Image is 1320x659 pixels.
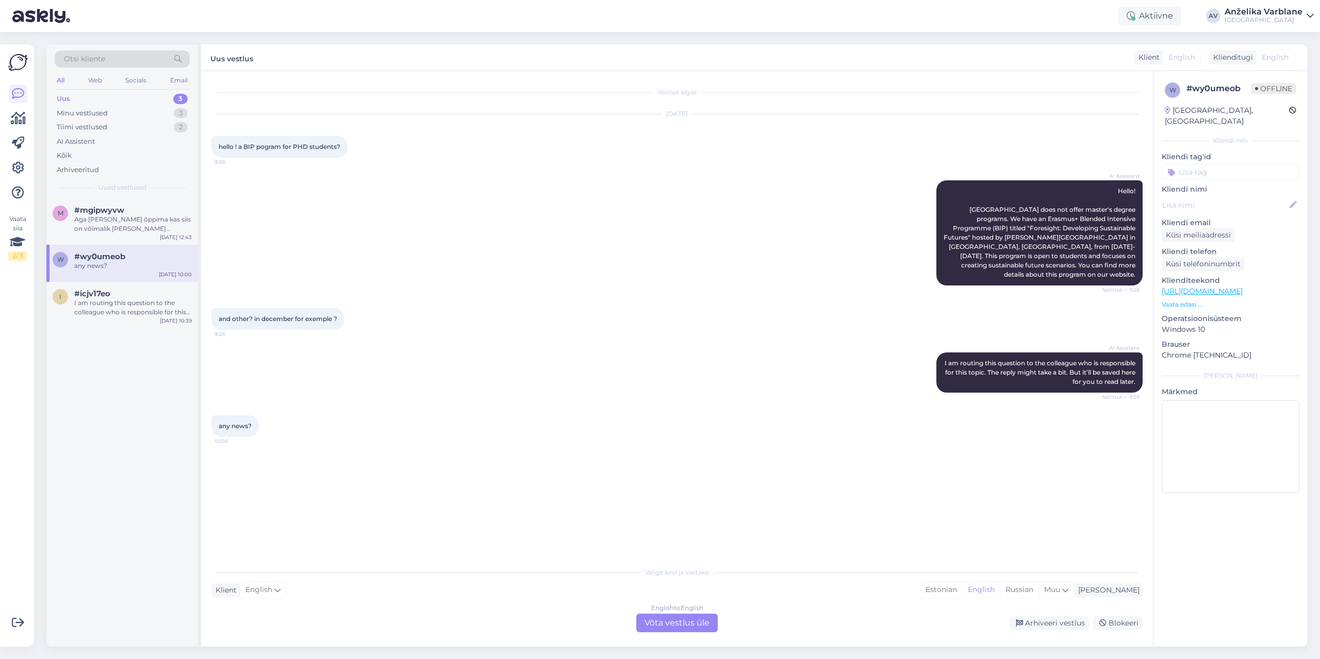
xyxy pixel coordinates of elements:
div: [GEOGRAPHIC_DATA] [1225,16,1302,24]
span: English [245,584,272,596]
div: Estonian [920,582,962,598]
div: 3 [174,108,188,119]
div: Uus [57,94,70,104]
div: Web [86,74,104,87]
div: AV [1206,9,1220,23]
div: Vaata siia [8,214,27,261]
div: Email [168,74,190,87]
div: Socials [123,74,148,87]
div: Aktiivne [1118,7,1181,25]
div: All [55,74,67,87]
div: [DATE] 10:00 [159,271,192,278]
div: [PERSON_NAME] [1074,585,1140,596]
p: Brauser [1162,339,1299,350]
div: I am routing this question to the colleague who is responsible for this topic. The reply might ta... [74,298,192,317]
div: Aga [PERSON_NAME] õppima kas siis on võimalik [PERSON_NAME] sisearhotektuuri disainima? [74,215,192,233]
input: Lisa nimi [1162,199,1288,211]
p: Windows 10 [1162,324,1299,335]
div: [DATE] 10:39 [160,317,192,325]
a: [URL][DOMAIN_NAME] [1162,286,1243,296]
span: Nähtud ✓ 9:29 [1101,393,1140,401]
div: English to English [651,603,703,613]
span: Nähtud ✓ 9:28 [1101,286,1140,294]
img: Askly Logo [8,53,28,72]
div: 3 [173,94,188,104]
div: Arhiveeri vestlus [1010,616,1089,630]
span: 9:28 [214,330,253,338]
a: Anželika Varblane[GEOGRAPHIC_DATA] [1225,8,1314,24]
div: [DATE] 12:43 [160,233,192,241]
span: w [1169,86,1176,94]
span: #mgipwyvw [74,206,124,215]
div: # wy0umeob [1186,82,1251,95]
div: Klienditugi [1209,52,1253,63]
div: Küsi meiliaadressi [1162,228,1235,242]
span: AI Assistent [1101,172,1140,180]
div: any news? [74,261,192,271]
span: #icjv17eo [74,289,110,298]
div: Minu vestlused [57,108,108,119]
span: 9:28 [214,158,253,166]
div: Kliendi info [1162,136,1299,145]
p: Vaata edasi ... [1162,300,1299,309]
p: Chrome [TECHNICAL_ID] [1162,350,1299,361]
p: Kliendi tag'id [1162,151,1299,162]
span: AI Assistent [1101,344,1140,352]
div: Blokeeri [1093,616,1143,630]
span: #wy0umeob [74,252,125,261]
div: Arhiveeritud [57,165,99,175]
div: Russian [1000,582,1038,598]
input: Lisa tag [1162,164,1299,180]
span: Muu [1044,585,1060,594]
span: English [1168,52,1195,63]
span: English [1262,52,1289,63]
p: Operatsioonisüsteem [1162,313,1299,324]
span: w [57,256,64,263]
span: I am routing this question to the colleague who is responsible for this topic. The reply might ta... [945,359,1137,385]
p: Kliendi email [1162,217,1299,228]
div: Anželika Varblane [1225,8,1302,16]
p: Märkmed [1162,386,1299,397]
label: Uus vestlus [210,50,253,64]
div: Võta vestlus üle [636,614,718,632]
span: any news? [219,422,252,430]
span: Uued vestlused [98,183,146,192]
span: hello ! a BIP pogram for PHD students? [219,143,340,150]
div: Vestlus algas [211,88,1143,97]
span: and other? in december for exemple ? [219,315,337,323]
span: m [58,209,63,217]
div: [GEOGRAPHIC_DATA], [GEOGRAPHIC_DATA] [1165,105,1289,127]
div: Klient [1134,52,1160,63]
p: Kliendi telefon [1162,246,1299,257]
span: 10:00 [214,437,253,445]
div: Tiimi vestlused [57,122,107,132]
div: [DATE] [211,109,1143,119]
div: Kõik [57,150,72,161]
span: Otsi kliente [64,54,105,64]
div: [PERSON_NAME] [1162,371,1299,380]
div: 2 / 3 [8,251,27,261]
div: Klient [211,585,237,596]
p: Kliendi nimi [1162,184,1299,195]
p: Klienditeekond [1162,275,1299,286]
div: AI Assistent [57,137,95,147]
span: Offline [1251,83,1296,94]
div: Valige keel ja vastake [211,568,1143,577]
div: English [962,582,1000,598]
span: i [59,293,61,300]
div: Küsi telefoninumbrit [1162,257,1245,271]
div: 2 [174,122,188,132]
